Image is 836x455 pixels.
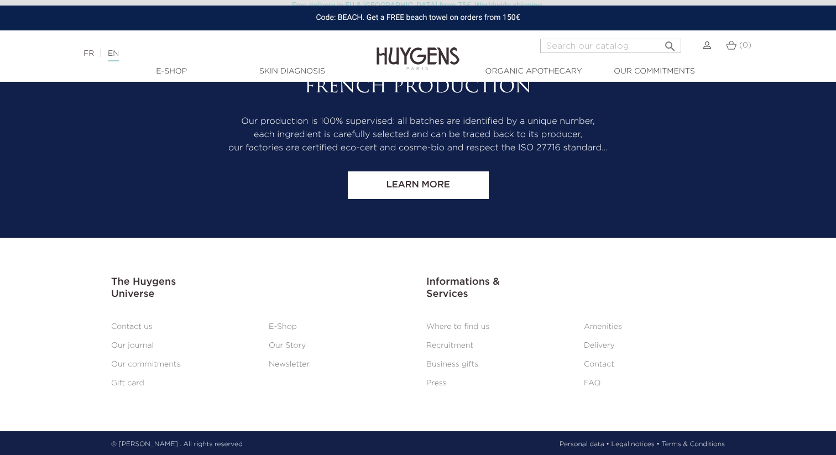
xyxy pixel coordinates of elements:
[663,36,677,50] i: 
[660,35,680,50] button: 
[348,171,489,199] a: Learn more
[111,342,154,349] a: Our journal
[116,66,227,77] a: E-Shop
[662,440,725,449] a: Terms & Conditions
[111,276,410,300] h3: The Huygens Universe
[584,360,614,368] a: Contact
[612,440,660,449] a: Legal notices •
[426,276,725,300] h3: Informations & Services
[111,379,144,387] a: Gift card
[426,379,447,387] a: Press
[269,360,310,368] a: Newsletter
[584,379,600,387] a: FAQ
[478,66,589,77] a: Organic Apothecary
[426,360,478,368] a: Business gifts
[377,29,459,72] img: Huygens
[540,39,681,53] input: Search
[426,323,489,331] a: Where to find us
[237,66,347,77] a: Skin Diagnosis
[560,440,609,449] a: Personal data •
[78,47,340,60] div: |
[111,115,725,128] p: Our production is 100% supervised: all batches are identified by a unique number,
[426,342,473,349] a: Recruitment
[108,50,119,61] a: EN
[111,128,725,142] p: each ingredient is carefully selected and can be traced back to its producer,
[739,41,751,49] span: (0)
[269,342,306,349] a: Our Story
[111,440,243,449] p: © [PERSON_NAME] . All rights reserved
[599,66,709,77] a: Our commitments
[584,342,615,349] a: Delivery
[111,77,725,98] h2: French production
[111,323,153,331] a: Contact us
[111,142,725,155] p: our factories are certified eco-cert and cosme-bio and respect the ISO 27716 standard…
[584,323,622,331] a: Amenities
[111,360,180,368] a: Our commitments
[83,50,94,57] a: FR
[269,323,297,331] a: E-Shop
